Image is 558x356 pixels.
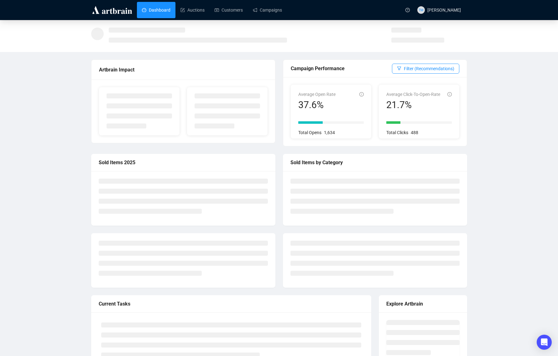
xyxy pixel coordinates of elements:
[404,65,454,72] span: Filter (Recommendations)
[290,159,460,166] div: Sold Items by Category
[386,130,408,135] span: Total Clicks
[405,8,410,12] span: question-circle
[324,130,335,135] span: 1,634
[427,8,461,13] span: [PERSON_NAME]
[359,92,364,97] span: info-circle
[537,335,552,350] div: Open Intercom Messenger
[298,99,336,111] div: 37.6%
[99,159,268,166] div: Sold Items 2025
[447,92,452,97] span: info-circle
[91,5,133,15] img: logo
[99,66,268,74] div: Artbrain Impact
[298,130,321,135] span: Total Opens
[253,2,282,18] a: Campaigns
[99,300,364,308] div: Current Tasks
[397,66,401,71] span: filter
[419,7,423,13] span: TM
[142,2,170,18] a: Dashboard
[386,92,440,97] span: Average Click-To-Open-Rate
[298,92,336,97] span: Average Open Rate
[386,300,460,308] div: Explore Artbrain
[180,2,205,18] a: Auctions
[411,130,418,135] span: 488
[291,65,392,72] div: Campaign Performance
[215,2,243,18] a: Customers
[392,64,459,74] button: Filter (Recommendations)
[386,99,440,111] div: 21.7%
